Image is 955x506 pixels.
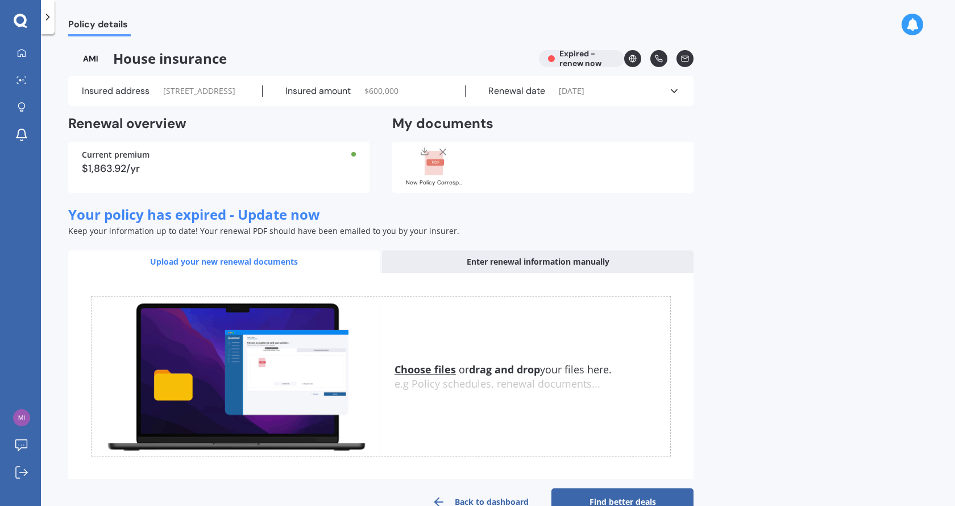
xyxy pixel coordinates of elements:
div: Current premium [82,151,356,159]
span: Policy details [68,19,131,34]
h2: My documents [392,115,493,133]
span: [DATE] [559,85,584,97]
label: Insured address [82,85,150,97]
span: Keep your information up to date! Your renewal PDF should have been emailed to you by your insurer. [68,225,459,236]
span: [STREET_ADDRESS] [163,85,235,97]
h2: Renewal overview [68,115,369,133]
div: e.g Policy schedules, renewal documents... [395,378,670,390]
u: Choose files [395,363,456,376]
label: Insured amount [285,85,351,97]
span: Your policy has expired - Update now [68,205,320,224]
span: or your files here. [395,363,612,376]
div: Enter renewal information manually [382,250,694,273]
b: drag and drop [469,363,540,376]
div: New Policy Correspondence_87538586.pdf [406,180,463,186]
span: House insurance [68,50,530,67]
div: $1,863.92/yr [82,163,356,174]
div: Upload your new renewal documents [68,250,380,273]
span: $ 600,000 [364,85,398,97]
label: Renewal date [488,85,545,97]
img: 93d4323def6799bfef95b0421ed3d105 [13,409,30,426]
img: AMI-text-1.webp [68,50,113,67]
img: upload.de96410c8ce839c3fdd5.gif [92,297,381,456]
